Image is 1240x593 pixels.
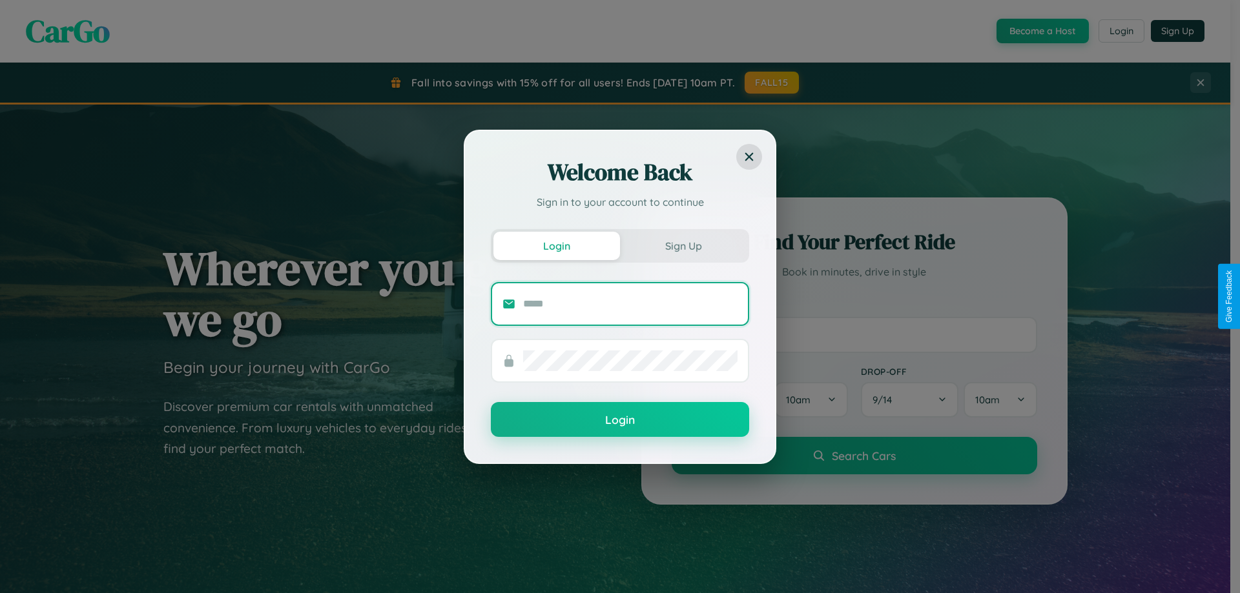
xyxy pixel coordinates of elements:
[491,194,749,210] p: Sign in to your account to continue
[1224,270,1234,323] div: Give Feedback
[491,402,749,437] button: Login
[620,232,747,260] button: Sign Up
[491,157,749,188] h2: Welcome Back
[493,232,620,260] button: Login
